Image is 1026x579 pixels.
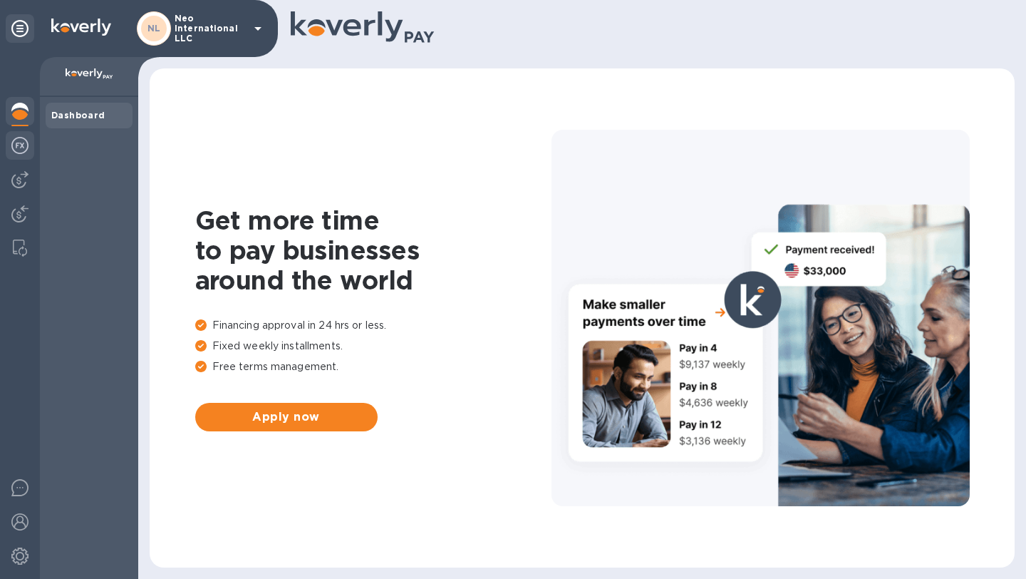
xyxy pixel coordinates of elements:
[147,23,161,34] b: NL
[195,359,551,374] p: Free terms management.
[207,409,366,426] span: Apply now
[195,403,378,431] button: Apply now
[175,14,246,43] p: Neo International LLC
[51,110,105,121] b: Dashboard
[195,318,551,333] p: Financing approval in 24 hrs or less.
[6,14,34,43] div: Unpin categories
[195,205,551,295] h1: Get more time to pay businesses around the world
[51,19,111,36] img: Logo
[195,339,551,354] p: Fixed weekly installments.
[11,137,28,154] img: Foreign exchange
